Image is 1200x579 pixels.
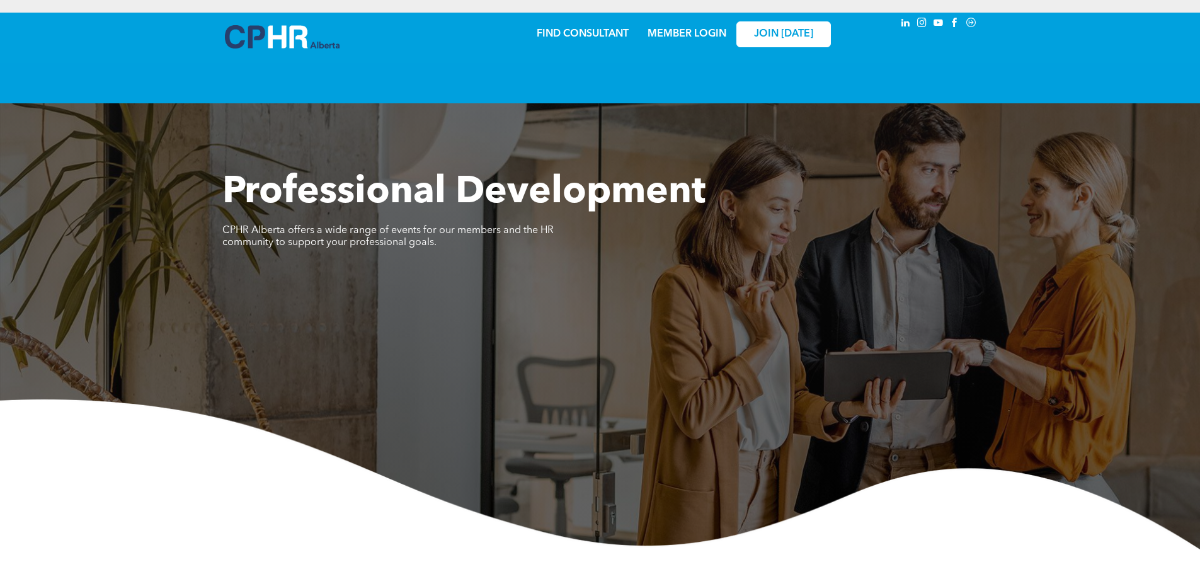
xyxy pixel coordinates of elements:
[648,29,726,39] a: MEMBER LOGIN
[948,16,962,33] a: facebook
[736,21,831,47] a: JOIN [DATE]
[915,16,929,33] a: instagram
[222,226,554,248] span: CPHR Alberta offers a wide range of events for our members and the HR community to support your p...
[537,29,629,39] a: FIND CONSULTANT
[899,16,913,33] a: linkedin
[964,16,978,33] a: Social network
[225,25,340,49] img: A blue and white logo for cp alberta
[754,28,813,40] span: JOIN [DATE]
[932,16,946,33] a: youtube
[222,174,706,212] span: Professional Development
